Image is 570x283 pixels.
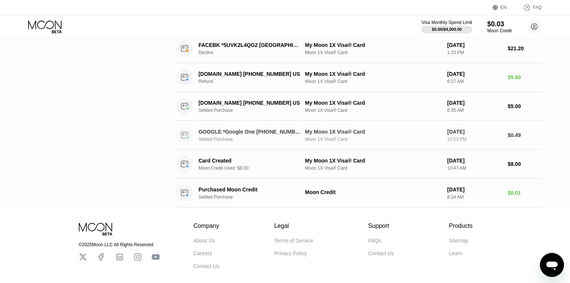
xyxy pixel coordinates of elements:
div: 1:23 PM [447,50,502,55]
div: $5.00 [508,103,542,109]
div: $21.20 [508,45,542,51]
div: FAQs [368,238,381,244]
div: GOOGLE *Google One [PHONE_NUMBER] US [199,129,301,135]
div: Moon 1X Visa® Card [305,79,441,84]
div: Sitemap [449,238,468,244]
div: About Us [194,238,215,244]
div: Privacy Policy [274,250,307,256]
div: [DATE] [447,100,502,106]
div: [DOMAIN_NAME] [PHONE_NUMBER] US [199,71,301,77]
div: Legal [274,223,313,229]
div: My Moon 1X Visa® Card [305,158,441,164]
div: $0.00 / $4,000.00 [432,27,462,32]
div: FAQ [533,5,542,10]
div: $5.00 [508,74,542,80]
div: $8.00 [508,161,542,167]
div: Decline [199,50,309,55]
div: My Moon 1X Visa® Card [305,129,441,135]
div: [DATE] [447,158,502,164]
div: Learn [449,250,462,256]
div: [DATE] [447,187,502,193]
div: EN [493,4,516,11]
div: EN [501,5,507,10]
div: Careers [194,250,212,256]
div: Moon Credit Used: $8.00 [199,166,309,171]
div: 6:35 AM [447,108,502,113]
div: $8.01 [508,190,542,196]
div: Visa Monthly Spend Limit$0.00/$4,000.00 [421,20,472,33]
div: [DATE] [447,42,502,48]
div: 10:47 AM [447,166,502,171]
div: Settled Purchase [199,137,309,142]
div: Moon 1X Visa® Card [305,50,441,55]
div: Purchased Moon Credit [199,187,301,193]
div: 8:34 AM [447,194,502,200]
div: Purchased Moon CreditSettled PurchaseMoon Credit[DATE]8:34 AM$8.01 [176,179,542,208]
div: © 2025 Moon LLC All Rights Reserved [79,242,160,247]
div: Moon 1X Visa® Card [305,108,441,113]
div: $0.03Moon Credit [487,20,512,33]
div: Terms of Service [274,238,313,244]
div: My Moon 1X Visa® Card [305,42,441,48]
div: Contact Us [368,250,394,256]
div: 12:23 PM [447,137,502,142]
div: My Moon 1X Visa® Card [305,71,441,77]
div: Support [368,223,394,229]
div: My Moon 1X Visa® Card [305,100,441,106]
div: Settled Purchase [199,108,309,113]
div: GOOGLE *Google One [PHONE_NUMBER] USSettled PurchaseMy Moon 1X Visa® CardMoon 1X Visa® Card[DATE]... [176,121,542,150]
div: [DOMAIN_NAME] [PHONE_NUMBER] USSettled PurchaseMy Moon 1X Visa® CardMoon 1X Visa® Card[DATE]6:35 ... [176,92,542,121]
div: FAQ [516,4,542,11]
div: $0.03 [487,20,512,28]
div: 6:37 AM [447,79,502,84]
div: Visa Monthly Spend Limit [421,20,472,25]
div: Settled Purchase [199,194,309,200]
div: Card Created [199,158,301,164]
div: Contact Us [194,263,220,269]
div: Moon Credit [305,189,441,195]
div: Products [449,223,472,229]
div: [DOMAIN_NAME] [PHONE_NUMBER] US [199,100,301,106]
div: Card CreatedMoon Credit Used: $8.00My Moon 1X Visa® CardMoon 1X Visa® Card[DATE]10:47 AM$8.00 [176,150,542,179]
div: FACEBK *5UVK2L4QG2 [GEOGRAPHIC_DATA] IEDeclineMy Moon 1X Visa® CardMoon 1X Visa® Card[DATE]1:23 P... [176,34,542,63]
div: [DATE] [447,129,502,135]
div: $0.49 [508,132,542,138]
div: Moon Credit [487,28,512,33]
div: [DATE] [447,71,502,77]
div: FACEBK *5UVK2L4QG2 [GEOGRAPHIC_DATA] IE [199,42,301,48]
iframe: Button to launch messaging window [540,253,564,277]
div: Company [194,223,220,229]
div: [DOMAIN_NAME] [PHONE_NUMBER] USRefundMy Moon 1X Visa® CardMoon 1X Visa® Card[DATE]6:37 AM$5.00 [176,63,542,92]
div: Moon 1X Visa® Card [305,166,441,171]
div: Refund [199,79,309,84]
div: Moon 1X Visa® Card [305,137,441,142]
